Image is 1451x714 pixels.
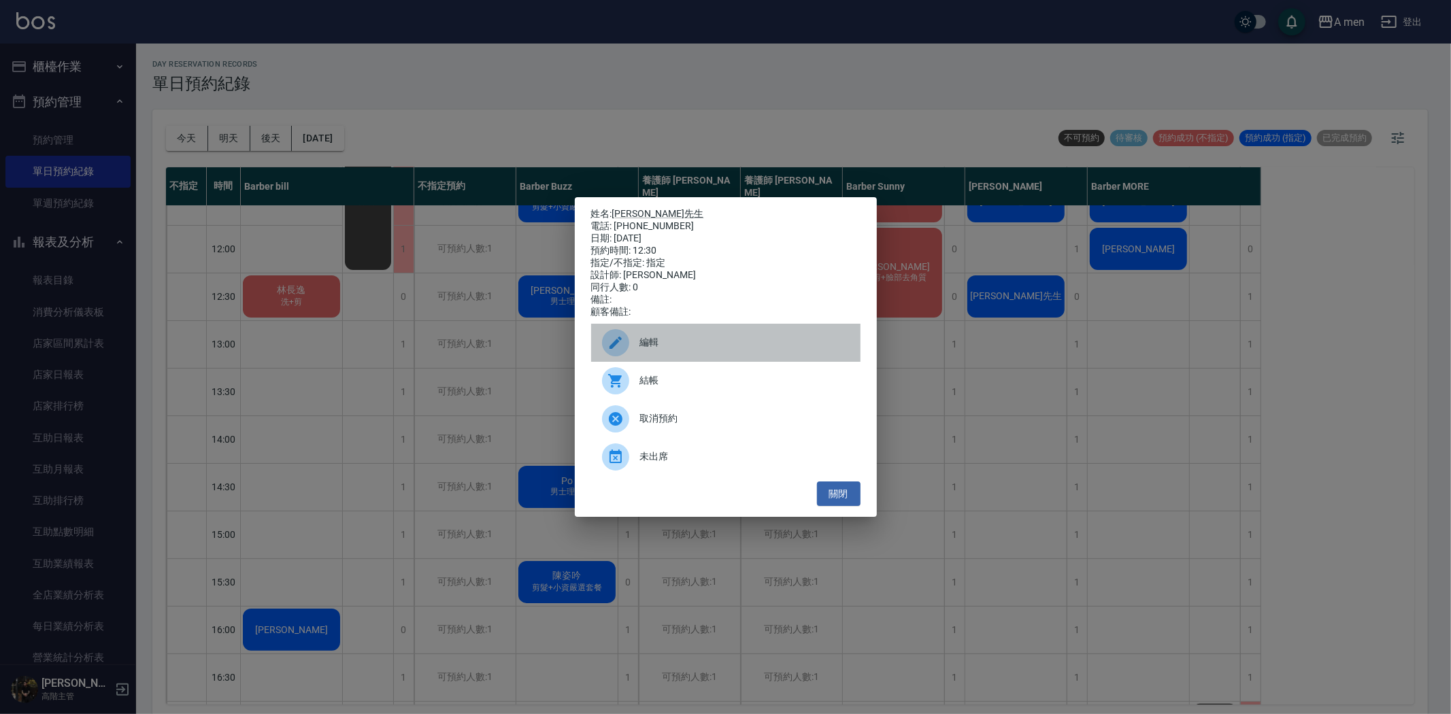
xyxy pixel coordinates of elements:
div: 未出席 [591,438,861,476]
div: 同行人數: 0 [591,282,861,294]
a: 結帳 [591,362,861,400]
div: 預約時間: 12:30 [591,245,861,257]
div: 設計師: [PERSON_NAME] [591,269,861,282]
a: [PERSON_NAME]先生 [612,208,704,219]
span: 結帳 [640,373,850,388]
span: 取消預約 [640,411,850,426]
button: 關閉 [817,481,861,507]
div: 備註: [591,294,861,306]
div: 日期: [DATE] [591,233,861,245]
p: 姓名: [591,208,861,220]
span: 編輯 [640,335,850,350]
span: 未出席 [640,449,850,464]
div: 顧客備註: [591,306,861,318]
div: 指定/不指定: 指定 [591,257,861,269]
div: 取消預約 [591,400,861,438]
div: 電話: [PHONE_NUMBER] [591,220,861,233]
div: 編輯 [591,324,861,362]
